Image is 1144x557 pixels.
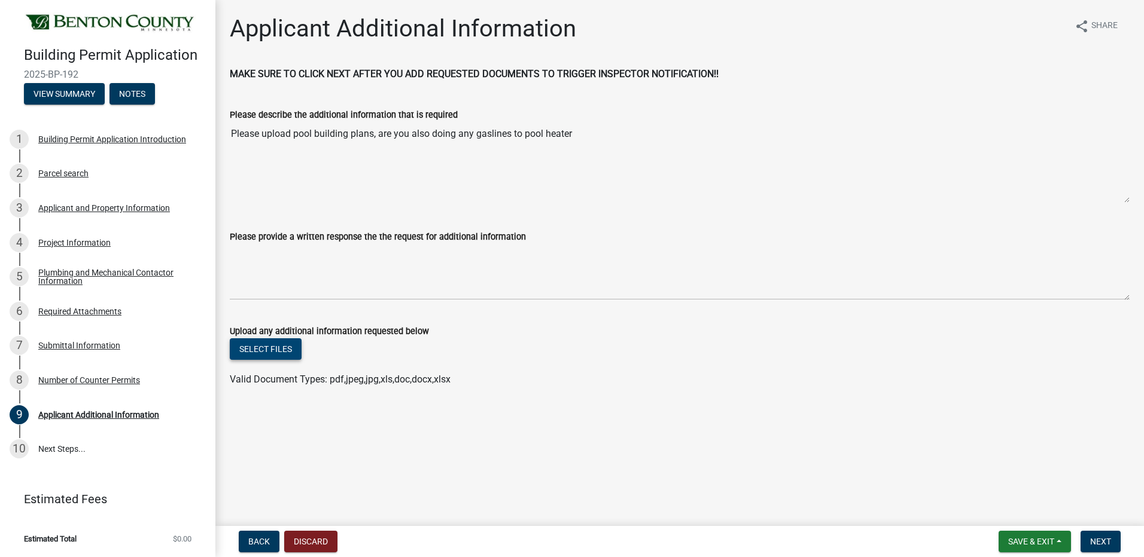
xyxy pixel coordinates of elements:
[173,535,191,543] span: $0.00
[10,336,29,355] div: 7
[10,164,29,183] div: 2
[10,302,29,321] div: 6
[10,198,29,218] div: 3
[24,535,77,543] span: Estimated Total
[248,537,270,546] span: Back
[38,169,89,177] div: Parcel search
[1008,537,1054,546] span: Save & Exit
[1090,537,1111,546] span: Next
[230,338,302,360] button: Select files
[24,83,105,105] button: View Summary
[230,122,1130,203] textarea: Please upload pool building plans, are you also doing any gaslines to pool heater
[38,376,140,384] div: Number of Counter Permits
[230,14,576,43] h1: Applicant Additional Information
[10,371,29,390] div: 8
[24,90,105,99] wm-modal-confirm: Summary
[1081,531,1121,552] button: Next
[24,47,206,64] h4: Building Permit Application
[1075,19,1089,33] i: share
[38,307,121,316] div: Required Attachments
[24,13,196,34] img: Benton County, Minnesota
[1091,19,1118,33] span: Share
[10,405,29,424] div: 9
[10,487,196,511] a: Estimated Fees
[38,135,186,143] div: Building Permit Application Introduction
[230,374,451,385] span: Valid Document Types: pdf,jpeg,jpg,xls,doc,docx,xlsx
[10,439,29,458] div: 10
[109,83,155,105] button: Notes
[38,411,159,419] div: Applicant Additional Information
[230,111,458,120] label: Please describe the additional information that is required
[38,341,120,350] div: Submittal Information
[24,69,191,80] span: 2025-BP-192
[999,531,1071,552] button: Save & Exit
[10,233,29,252] div: 4
[109,90,155,99] wm-modal-confirm: Notes
[284,531,337,552] button: Discard
[230,68,719,79] strong: MAKE SURE TO CLICK NEXT AFTER YOU ADD REQUESTED DOCUMENTS TO TRIGGER INSPECTOR NOTIFICATION!!
[38,268,196,285] div: Plumbing and Mechanical Contactor Information
[230,233,526,241] label: Please provide a written response the the request for additional information
[10,267,29,286] div: 5
[38,204,170,212] div: Applicant and Property Information
[1065,14,1127,38] button: shareShare
[38,238,111,247] div: Project Information
[239,531,279,552] button: Back
[10,130,29,149] div: 1
[230,328,429,336] label: Upload any additional information requested below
